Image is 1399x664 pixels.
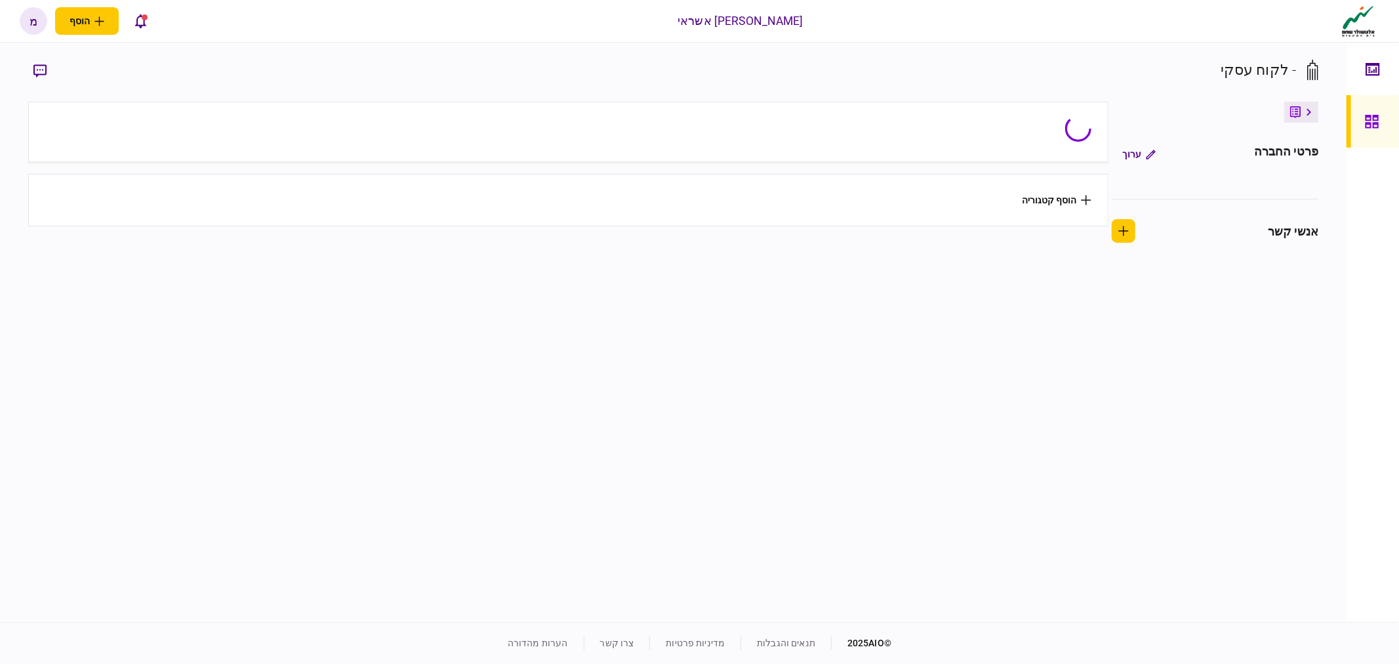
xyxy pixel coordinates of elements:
[678,12,803,30] div: [PERSON_NAME] אשראי
[1254,142,1318,166] div: פרטי החברה
[55,7,119,35] button: פתח תפריט להוספת לקוח
[757,638,815,648] a: תנאים והגבלות
[1268,222,1318,240] div: אנשי קשר
[20,7,47,35] button: מ
[831,636,891,650] div: © 2025 AIO
[508,638,568,648] a: הערות מהדורה
[600,638,634,648] a: צרו קשר
[1339,5,1378,37] img: client company logo
[1112,142,1166,166] button: ערוך
[127,7,154,35] button: פתח רשימת התראות
[666,638,725,648] a: מדיניות פרטיות
[1221,59,1296,81] div: - לקוח עסקי
[1022,195,1091,205] button: הוסף קטגוריה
